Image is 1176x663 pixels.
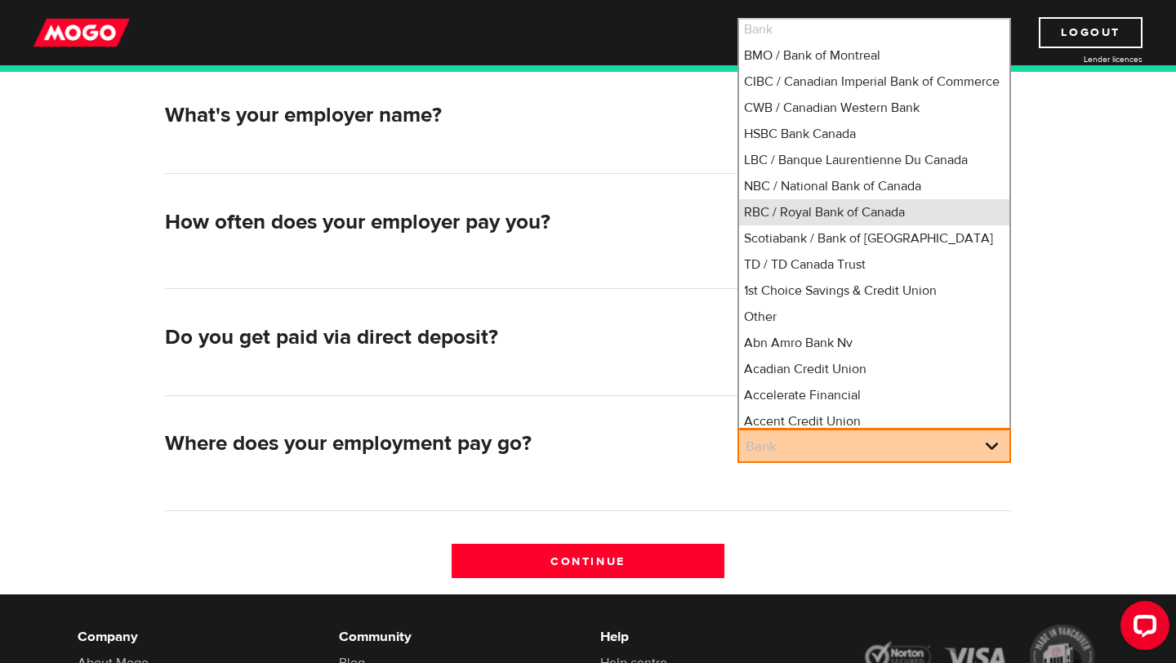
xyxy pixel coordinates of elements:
[33,17,130,48] img: mogo_logo-11ee424be714fa7cbb0f0f49df9e16ec.png
[339,627,576,647] h6: Community
[739,251,1009,278] li: TD / TD Canada Trust
[739,173,1009,199] li: NBC / National Bank of Canada
[165,431,725,456] h2: Where does your employment pay go?
[1039,17,1143,48] a: Logout
[739,69,1009,95] li: CIBC / Canadian Imperial Bank of Commerce
[452,544,725,578] input: Continue
[739,382,1009,408] li: Accelerate Financial
[1107,594,1176,663] iframe: LiveChat chat widget
[739,278,1009,304] li: 1st Choice Savings & Credit Union
[165,103,725,128] h2: What's your employer name?
[78,627,314,647] h6: Company
[739,95,1009,121] li: CWB / Canadian Western Bank
[739,42,1009,69] li: BMO / Bank of Montreal
[165,325,725,350] h2: Do you get paid via direct deposit?
[1020,53,1143,65] a: Lender licences
[165,210,725,235] h2: How often does your employer pay you?
[739,199,1009,225] li: RBC / Royal Bank of Canada
[739,225,1009,251] li: Scotiabank / Bank of [GEOGRAPHIC_DATA]
[739,330,1009,356] li: Abn Amro Bank Nv
[739,408,1009,434] li: Accent Credit Union
[600,627,837,647] h6: Help
[739,147,1009,173] li: LBC / Banque Laurentienne Du Canada
[739,356,1009,382] li: Acadian Credit Union
[739,304,1009,330] li: Other
[739,121,1009,147] li: HSBC Bank Canada
[739,16,1009,42] li: Bank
